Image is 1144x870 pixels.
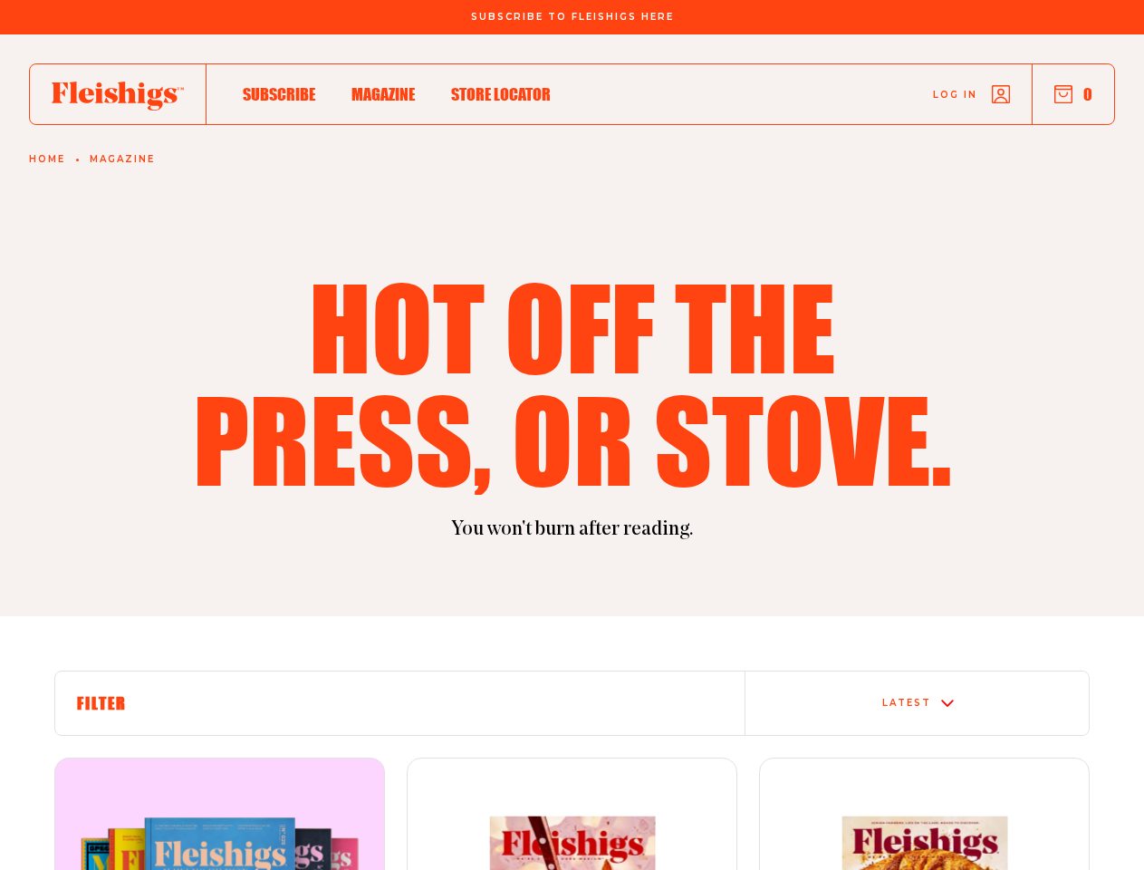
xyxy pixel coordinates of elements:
[451,82,551,106] a: Store locator
[243,82,315,106] a: Subscribe
[351,84,415,104] span: Magazine
[1054,84,1092,104] button: 0
[933,88,977,101] span: Log in
[882,698,931,709] div: Latest
[351,82,415,106] a: Magazine
[471,12,674,23] span: Subscribe To Fleishigs Here
[181,270,964,495] h1: Hot off the press, or stove.
[933,85,1010,103] a: Log in
[29,154,65,165] a: Home
[54,517,1090,544] p: You won't burn after reading.
[77,693,723,713] h6: Filter
[451,84,551,104] span: Store locator
[243,84,315,104] span: Subscribe
[90,154,155,165] a: Magazine
[467,12,678,21] a: Subscribe To Fleishigs Here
